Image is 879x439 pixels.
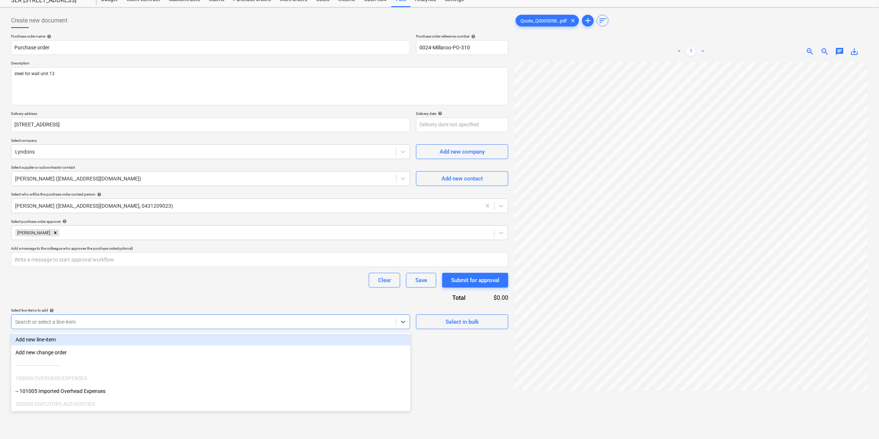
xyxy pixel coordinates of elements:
[11,359,411,371] div: ------------------------------
[687,47,696,56] a: Page 1 is your current page
[96,192,101,197] span: help
[378,275,391,285] div: Clear
[61,219,67,224] span: help
[11,252,508,267] input: Write a message to start approval workflow
[11,117,410,132] input: Delivery address
[806,47,815,56] span: zoom_in
[568,16,577,25] span: clear
[15,229,51,236] div: [PERSON_NAME]
[11,347,411,358] div: Add new change order
[11,34,410,39] div: Purchase order name
[675,47,684,56] a: Previous page
[11,61,508,67] p: Description
[48,308,54,313] span: help
[416,117,508,132] input: Delivery date not specified
[416,171,508,186] button: Add new contact
[11,138,410,144] p: Select company
[11,372,411,384] div: 100000 OVERHEAD EXPENSES
[11,411,411,423] div: -- 201000 Stat fees and Other Project Costs
[821,47,830,56] span: zoom_out
[11,246,508,251] div: Add a message to the colleague who approves the purchase order (optional)
[850,47,859,56] span: save_alt
[415,275,427,285] div: Save
[516,18,571,24] span: Quote_Q0005098...pdf
[11,111,410,117] p: Delivery address
[11,398,411,410] div: 200000 STATUTORY AUTHORITIES
[369,273,400,288] button: Clear
[412,294,477,302] div: Total
[416,111,508,116] div: Delivery date
[451,275,499,285] div: Submit for approval
[478,294,509,302] div: $0.00
[442,273,508,288] button: Submit for approval
[11,40,410,55] input: Document name
[11,385,411,397] div: -- 101005 Imported Overhead Expenses
[416,144,508,159] button: Add new company
[416,315,508,329] button: Select in bulk
[11,67,508,105] textarea: steel for wall unit 13
[11,334,411,345] div: Add new line-item
[45,34,51,39] span: help
[440,147,485,157] div: Add new company
[446,317,479,327] div: Select in bulk
[416,34,508,39] div: Purchase order reference number
[11,192,508,197] div: Select who will be the purchase order contact person
[470,34,475,39] span: help
[516,15,579,27] div: Quote_Q0005098...pdf
[835,47,844,56] span: chat
[699,47,707,56] a: Next page
[11,165,410,171] p: Select supplier or subcontractor contact
[436,111,442,116] span: help
[442,174,483,183] div: Add new contact
[11,219,508,224] div: Select purchase order approver
[11,308,410,313] div: Select line-items to add
[598,16,607,25] span: sort
[584,16,592,25] span: add
[406,273,436,288] button: Save
[11,16,68,25] span: Create new document
[51,229,59,236] div: Remove Billy Campbell
[416,40,508,55] input: Order number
